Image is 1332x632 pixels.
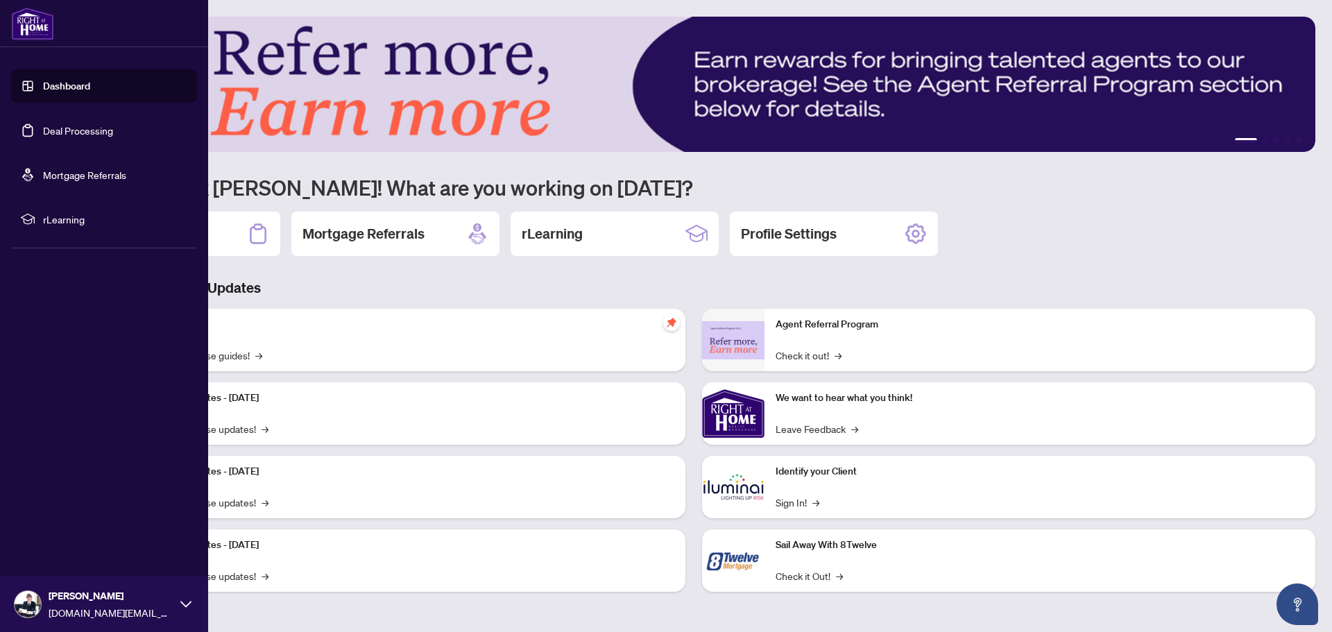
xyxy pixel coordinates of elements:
[43,124,113,137] a: Deal Processing
[776,317,1304,332] p: Agent Referral Program
[1276,583,1318,625] button: Open asap
[146,391,674,406] p: Platform Updates - [DATE]
[776,421,858,436] a: Leave Feedback→
[522,224,583,244] h2: rLearning
[851,421,858,436] span: →
[255,348,262,363] span: →
[776,538,1304,553] p: Sail Away With 8Twelve
[49,605,173,620] span: [DOMAIN_NAME][EMAIL_ADDRESS][DOMAIN_NAME]
[812,495,819,510] span: →
[146,464,674,479] p: Platform Updates - [DATE]
[302,224,425,244] h2: Mortgage Referrals
[43,212,187,227] span: rLearning
[72,174,1315,200] h1: Welcome back [PERSON_NAME]! What are you working on [DATE]?
[702,321,765,359] img: Agent Referral Program
[146,317,674,332] p: Self-Help
[262,421,268,436] span: →
[1285,138,1290,144] button: 4
[11,7,54,40] img: logo
[72,278,1315,298] h3: Brokerage & Industry Updates
[43,80,90,92] a: Dashboard
[776,568,843,583] a: Check it Out!→
[49,588,173,604] span: [PERSON_NAME]
[776,391,1304,406] p: We want to hear what you think!
[146,538,674,553] p: Platform Updates - [DATE]
[1274,138,1279,144] button: 3
[702,529,765,592] img: Sail Away With 8Twelve
[262,495,268,510] span: →
[1263,138,1268,144] button: 2
[702,382,765,445] img: We want to hear what you think!
[776,348,842,363] a: Check it out!→
[776,464,1304,479] p: Identify your Client
[43,169,126,181] a: Mortgage Referrals
[835,348,842,363] span: →
[663,314,680,331] span: pushpin
[1235,138,1257,144] button: 1
[15,591,41,617] img: Profile Icon
[72,17,1315,152] img: Slide 0
[262,568,268,583] span: →
[836,568,843,583] span: →
[741,224,837,244] h2: Profile Settings
[1296,138,1301,144] button: 5
[702,456,765,518] img: Identify your Client
[776,495,819,510] a: Sign In!→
